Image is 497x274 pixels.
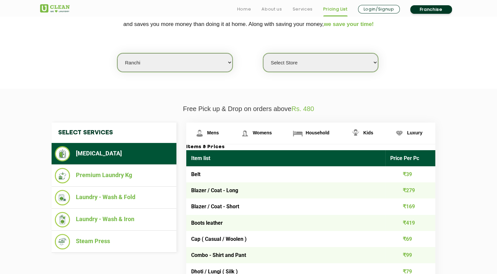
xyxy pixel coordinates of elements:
a: Services [292,5,312,13]
img: Steam Press [55,234,70,249]
td: Blazer / Coat - Long [186,182,386,198]
td: ₹69 [385,231,435,247]
td: ₹419 [385,215,435,231]
h4: Select Services [52,123,176,143]
span: Womens [253,130,272,135]
img: Luxury [394,127,405,139]
span: Luxury [407,130,422,135]
img: Mens [194,127,205,139]
span: Household [305,130,329,135]
td: ₹279 [385,182,435,198]
img: Dry Cleaning [55,146,70,161]
p: Free Pick up & Drop on orders above [40,105,457,113]
li: Steam Press [55,234,173,249]
td: Boots leather [186,215,386,231]
td: Cap ( Casual / Woolen ) [186,231,386,247]
img: Womens [239,127,251,139]
th: Item list [186,150,386,166]
li: Premium Laundry Kg [55,168,173,183]
img: UClean Laundry and Dry Cleaning [40,4,70,12]
td: Combo - Shirt and Pant [186,247,386,263]
td: ₹99 [385,247,435,263]
img: Premium Laundry Kg [55,168,70,183]
td: ₹169 [385,198,435,215]
a: Login/Signup [358,5,400,13]
img: Laundry - Wash & Fold [55,190,70,205]
span: Kids [363,130,373,135]
li: [MEDICAL_DATA] [55,146,173,161]
th: Price Per Pc [385,150,435,166]
a: Franchise [410,5,452,14]
td: Belt [186,166,386,182]
p: We make Laundry affordable by charging you per kilo and not per piece. Our monthly package pricin... [40,7,457,30]
td: Blazer / Coat - Short [186,198,386,215]
span: Mens [207,130,219,135]
li: Laundry - Wash & Fold [55,190,173,205]
td: ₹39 [385,166,435,182]
a: Home [237,5,251,13]
a: Pricing List [323,5,348,13]
span: Rs. 480 [291,105,314,112]
img: Household [292,127,304,139]
img: Kids [350,127,361,139]
img: Laundry - Wash & Iron [55,212,70,227]
span: we save your time! [324,21,374,27]
a: About us [261,5,282,13]
h3: Items & Prices [186,144,435,150]
li: Laundry - Wash & Iron [55,212,173,227]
